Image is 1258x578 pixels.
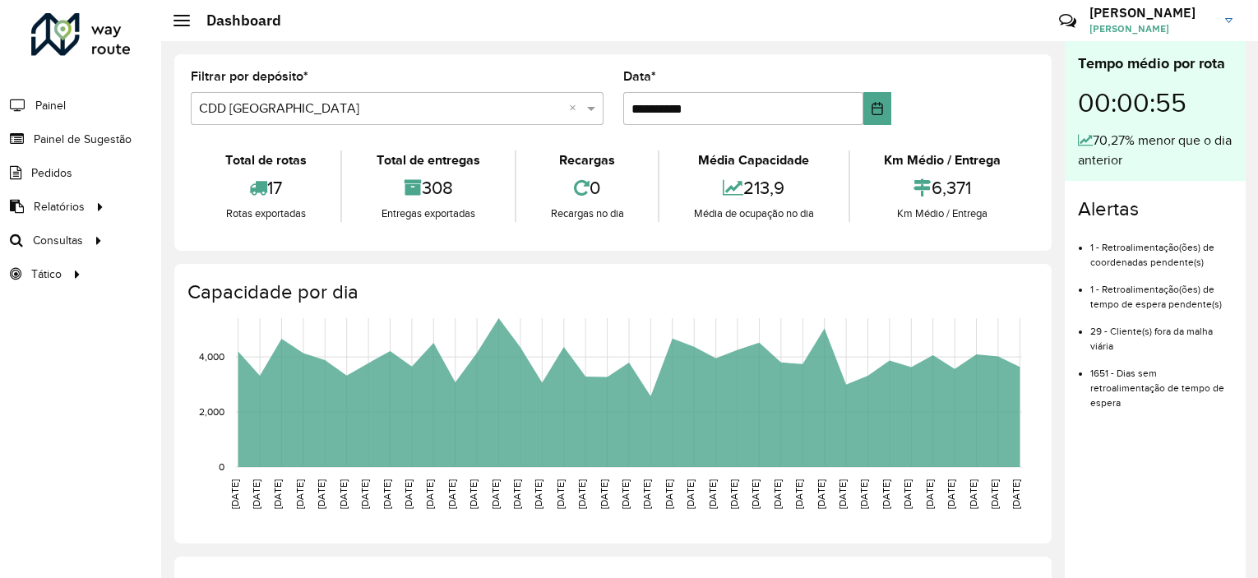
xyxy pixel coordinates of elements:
[195,170,336,206] div: 17
[968,479,978,509] text: [DATE]
[34,131,132,148] span: Painel de Sugestão
[34,198,85,215] span: Relatórios
[199,406,224,417] text: 2,000
[338,479,349,509] text: [DATE]
[199,351,224,362] text: 4,000
[187,280,1035,304] h4: Capacidade por dia
[1078,75,1233,131] div: 00:00:55
[229,479,240,509] text: [DATE]
[793,479,804,509] text: [DATE]
[31,164,72,182] span: Pedidos
[664,206,844,222] div: Média de ocupação no dia
[816,479,826,509] text: [DATE]
[641,479,652,509] text: [DATE]
[664,170,844,206] div: 213,9
[403,479,414,509] text: [DATE]
[1089,5,1213,21] h3: [PERSON_NAME]
[31,266,62,283] span: Tático
[520,206,654,222] div: Recargas no dia
[707,479,718,509] text: [DATE]
[576,479,587,509] text: [DATE]
[772,479,783,509] text: [DATE]
[195,206,336,222] div: Rotas exportadas
[272,479,283,509] text: [DATE]
[190,12,281,30] h2: Dashboard
[569,99,583,118] span: Clear all
[191,67,308,86] label: Filtrar por depósito
[1089,21,1213,36] span: [PERSON_NAME]
[1090,270,1233,312] li: 1 - Retroalimentação(ões) de tempo de espera pendente(s)
[251,479,261,509] text: [DATE]
[623,67,656,86] label: Data
[1011,479,1021,509] text: [DATE]
[382,479,392,509] text: [DATE]
[520,170,654,206] div: 0
[863,92,891,125] button: Choose Date
[1078,197,1233,221] h4: Alertas
[316,479,326,509] text: [DATE]
[33,232,83,249] span: Consultas
[599,479,609,509] text: [DATE]
[1090,228,1233,270] li: 1 - Retroalimentação(ões) de coordenadas pendente(s)
[1078,53,1233,75] div: Tempo médio por rota
[294,479,305,509] text: [DATE]
[195,150,336,170] div: Total de rotas
[1090,354,1233,410] li: 1651 - Dias sem retroalimentação de tempo de espera
[750,479,761,509] text: [DATE]
[664,479,674,509] text: [DATE]
[989,479,1000,509] text: [DATE]
[924,479,935,509] text: [DATE]
[346,150,510,170] div: Total de entregas
[1078,131,1233,170] div: 70,27% menor que o dia anterior
[346,206,510,222] div: Entregas exportadas
[1050,3,1085,39] a: Contato Rápido
[664,150,844,170] div: Média Capacidade
[1090,312,1233,354] li: 29 - Cliente(s) fora da malha viária
[219,461,224,472] text: 0
[902,479,913,509] text: [DATE]
[620,479,631,509] text: [DATE]
[555,479,566,509] text: [DATE]
[858,479,869,509] text: [DATE]
[346,170,510,206] div: 308
[446,479,457,509] text: [DATE]
[837,479,848,509] text: [DATE]
[728,479,739,509] text: [DATE]
[946,479,956,509] text: [DATE]
[359,479,370,509] text: [DATE]
[511,479,522,509] text: [DATE]
[854,170,1031,206] div: 6,371
[533,479,543,509] text: [DATE]
[854,206,1031,222] div: Km Médio / Entrega
[881,479,891,509] text: [DATE]
[685,479,696,509] text: [DATE]
[468,479,479,509] text: [DATE]
[424,479,435,509] text: [DATE]
[490,479,501,509] text: [DATE]
[854,150,1031,170] div: Km Médio / Entrega
[520,150,654,170] div: Recargas
[35,97,66,114] span: Painel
